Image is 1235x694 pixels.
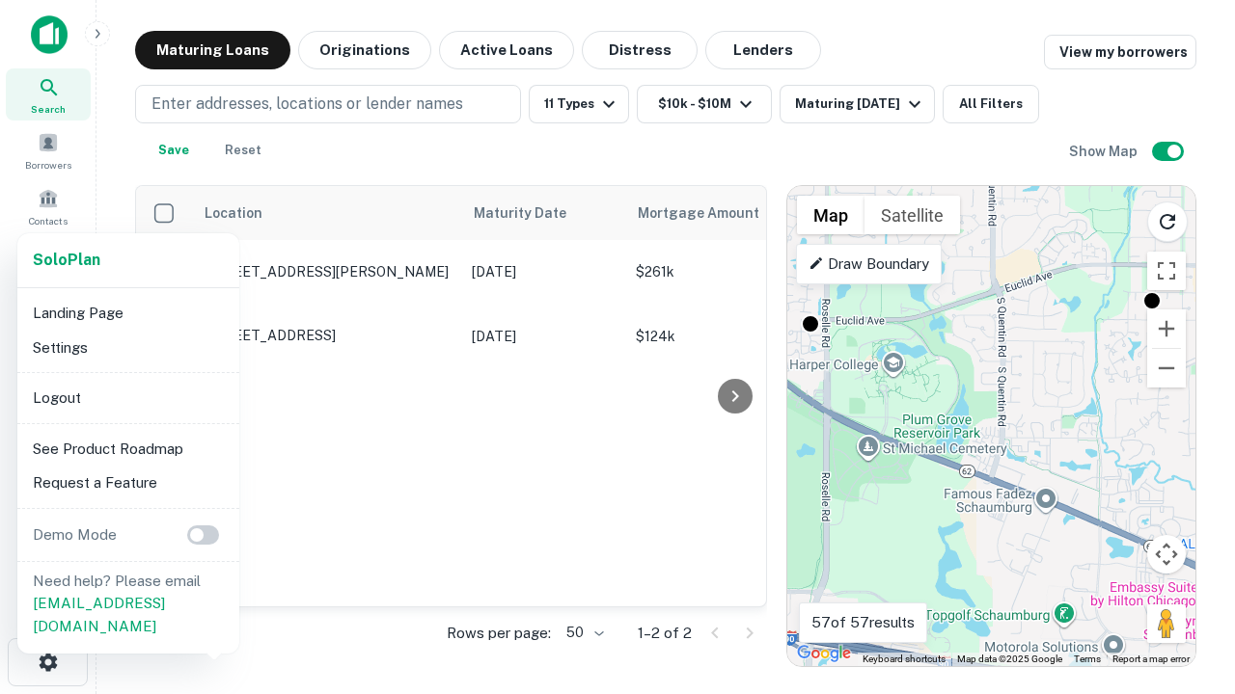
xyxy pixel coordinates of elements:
[25,466,232,500] li: Request a Feature
[33,251,100,269] strong: Solo Plan
[25,331,232,365] li: Settings
[25,381,232,415] li: Logout
[33,595,165,634] a: [EMAIL_ADDRESS][DOMAIN_NAME]
[1139,478,1235,571] iframe: Chat Widget
[25,523,124,547] p: Demo Mode
[25,432,232,467] li: See Product Roadmap
[25,296,232,331] li: Landing Page
[33,570,224,638] p: Need help? Please email
[33,249,100,272] a: SoloPlan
